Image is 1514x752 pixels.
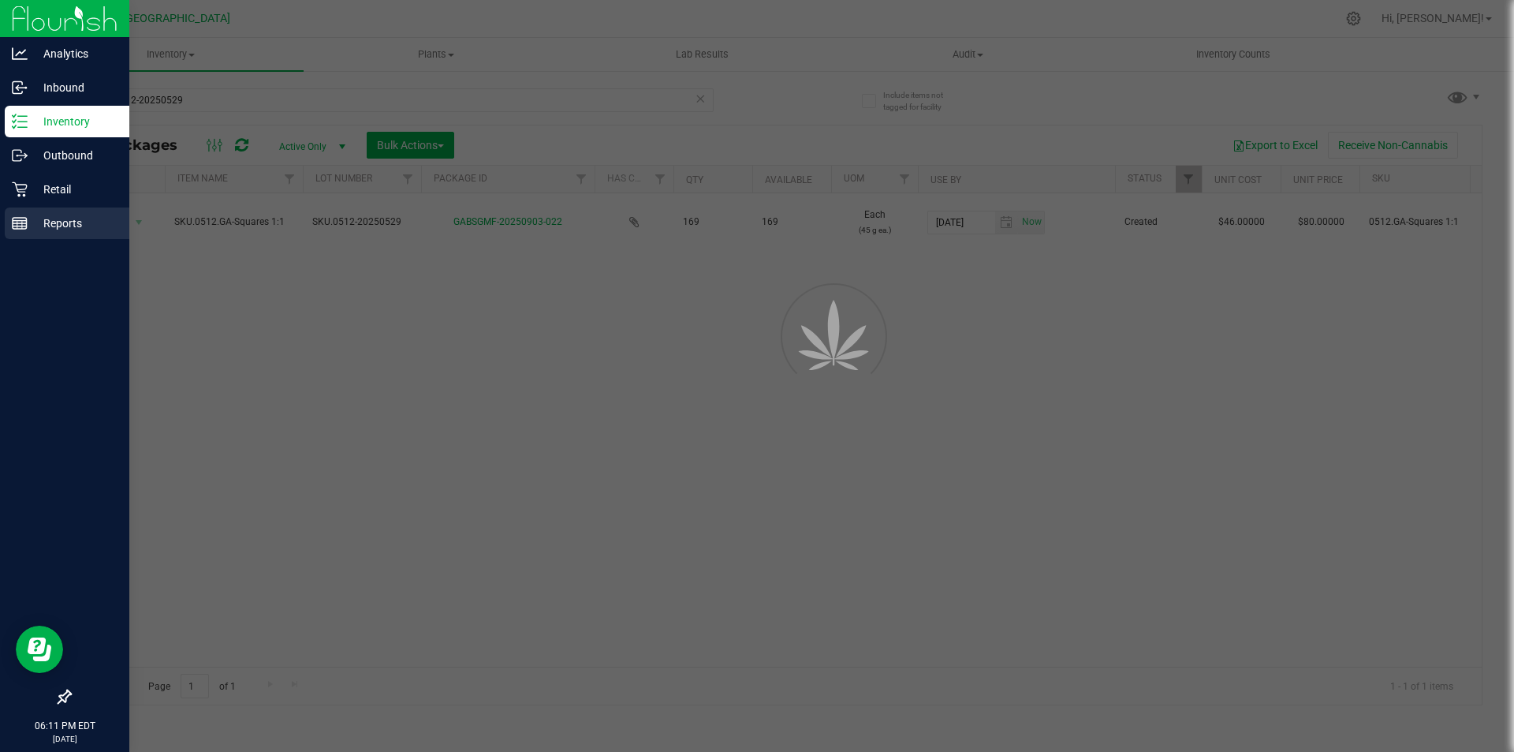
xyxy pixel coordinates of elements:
inline-svg: Inbound [12,80,28,95]
inline-svg: Retail [12,181,28,197]
inline-svg: Outbound [12,148,28,163]
p: Inbound [28,78,122,97]
iframe: Resource center [16,626,63,673]
p: [DATE] [7,733,122,745]
p: 06:11 PM EDT [7,719,122,733]
p: Inventory [28,112,122,131]
inline-svg: Reports [12,215,28,231]
p: Reports [28,214,122,233]
inline-svg: Analytics [12,46,28,62]
p: Analytics [28,44,122,63]
inline-svg: Inventory [12,114,28,129]
p: Outbound [28,146,122,165]
p: Retail [28,180,122,199]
